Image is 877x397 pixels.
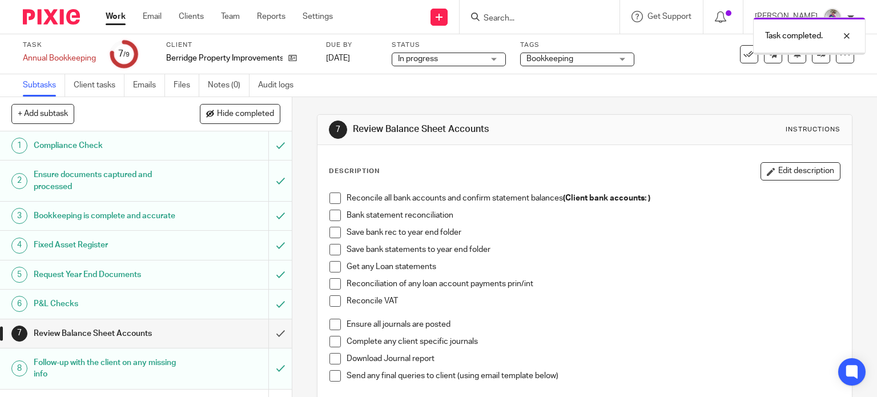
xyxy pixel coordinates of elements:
[34,137,183,154] h1: Compliance Check
[34,207,183,224] h1: Bookkeeping is complete and accurate
[761,162,840,181] button: Edit description
[106,11,126,22] a: Work
[208,74,250,97] a: Notes (0)
[179,11,204,22] a: Clients
[347,210,840,221] p: Bank statement reconciliation
[123,51,130,58] small: /9
[118,47,130,61] div: 7
[329,121,347,139] div: 7
[23,74,65,97] a: Subtasks
[174,74,199,97] a: Files
[347,227,840,238] p: Save bank rec to year end folder
[347,193,840,204] p: Reconcile all bank accounts and confirm statement balances
[258,74,302,97] a: Audit logs
[11,360,27,376] div: 8
[133,74,165,97] a: Emails
[34,295,183,312] h1: P&L Checks
[765,30,823,42] p: Task completed.
[166,41,312,50] label: Client
[347,336,840,347] p: Complete any client specific journals
[34,166,183,195] h1: Ensure documents captured and processed
[823,8,842,26] img: DBTieDye.jpg
[221,11,240,22] a: Team
[326,54,350,62] span: [DATE]
[347,278,840,290] p: Reconciliation of any loan account payments prin/int
[23,41,96,50] label: Task
[23,53,96,64] div: Annual Bookkeeping
[200,104,280,123] button: Hide completed
[34,236,183,254] h1: Fixed Asset Register
[74,74,124,97] a: Client tasks
[326,41,377,50] label: Due by
[329,167,380,176] p: Description
[11,173,27,189] div: 2
[11,208,27,224] div: 3
[34,266,183,283] h1: Request Year End Documents
[347,319,840,330] p: Ensure all journals are posted
[786,125,840,134] div: Instructions
[34,354,183,383] h1: Follow-up with the client on any missing info
[23,9,80,25] img: Pixie
[347,244,840,255] p: Save bank statements to year end folder
[398,55,438,63] span: In progress
[347,353,840,364] p: Download Journal report
[217,110,274,119] span: Hide completed
[347,370,840,382] p: Send any final queries to client (using email template below)
[257,11,285,22] a: Reports
[353,123,609,135] h1: Review Balance Sheet Accounts
[11,238,27,254] div: 4
[11,138,27,154] div: 1
[11,104,74,123] button: + Add subtask
[526,55,573,63] span: Bookkeeping
[303,11,333,22] a: Settings
[11,267,27,283] div: 5
[347,295,840,307] p: Reconcile VAT
[11,296,27,312] div: 6
[34,325,183,342] h1: Review Balance Sheet Accounts
[347,261,840,272] p: Get any Loan statements
[11,326,27,342] div: 7
[143,11,162,22] a: Email
[392,41,506,50] label: Status
[166,53,283,64] p: Berridge Property Improvements Ltd
[563,194,650,202] strong: (Client bank accounts: )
